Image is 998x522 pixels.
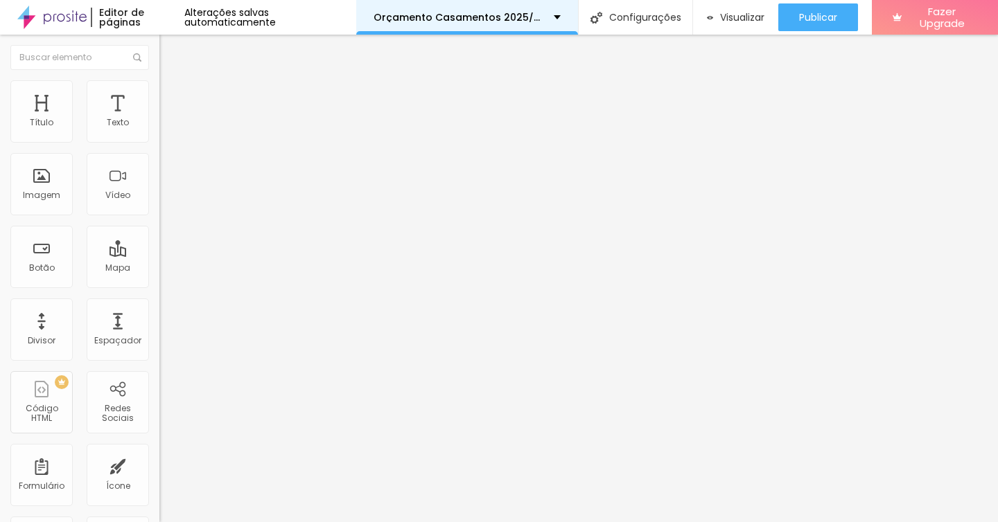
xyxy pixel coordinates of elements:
[107,118,129,127] div: Texto
[10,45,149,70] input: Buscar elemento
[19,481,64,491] div: Formulário
[799,12,837,23] span: Publicar
[94,336,141,345] div: Espaçador
[720,12,764,23] span: Visualizar
[693,3,778,31] button: Visualizar
[14,404,69,424] div: Código HTML
[23,190,60,200] div: Imagem
[28,336,55,345] div: Divisor
[30,118,53,127] div: Título
[778,3,858,31] button: Publicar
[106,481,130,491] div: Ícone
[184,8,356,27] div: Alterações salvas automaticamente
[707,12,712,24] img: view-1.svg
[159,35,998,522] iframe: Editor
[29,263,55,273] div: Botão
[105,190,130,200] div: Vídeo
[374,12,543,22] p: Orçamento Casamentos 2025/2026
[91,8,185,27] div: Editor de páginas
[907,6,977,30] span: Fazer Upgrade
[105,263,130,273] div: Mapa
[133,53,141,62] img: Icone
[590,12,602,24] img: Icone
[90,404,145,424] div: Redes Sociais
